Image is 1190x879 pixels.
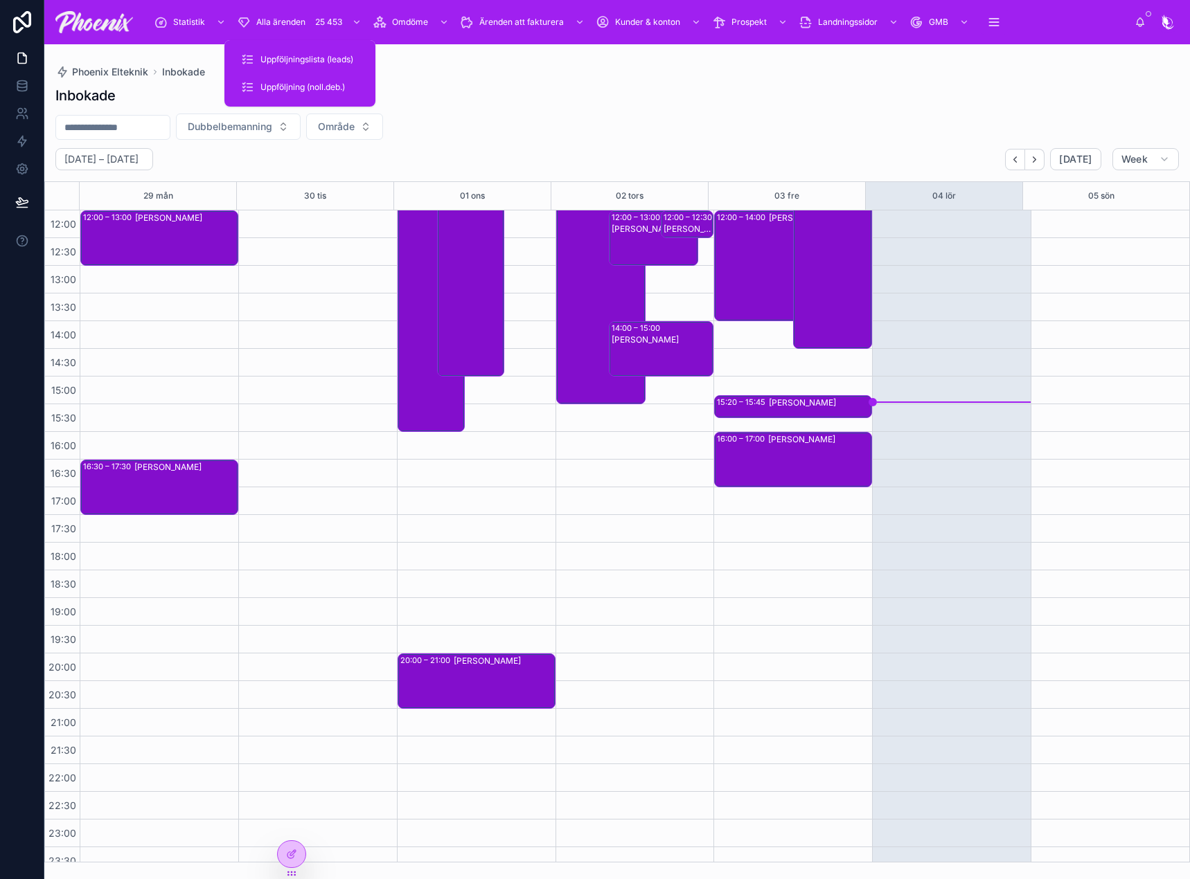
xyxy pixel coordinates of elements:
a: Prospekt [708,10,794,35]
a: GMB [905,10,976,35]
div: 15:20 – 15:45[PERSON_NAME] [715,396,871,417]
img: App logo [55,11,133,33]
div: 14:00 – 15:00 [612,323,664,334]
button: Back [1005,149,1025,170]
span: 21:00 [47,716,80,728]
div: 25 453 [311,14,346,30]
div: 12:00 – 12:30 [664,212,716,223]
span: Alla ärenden [256,17,305,28]
span: 21:30 [47,744,80,756]
span: 13:30 [47,301,80,313]
button: 04 lör [932,182,956,210]
button: 01 ons [460,182,485,210]
span: Område [318,120,355,134]
a: Uppföljning (noll.deb.) [233,75,367,100]
span: Dubbelbemanning [188,120,272,134]
span: Phoenix Elteknik [72,65,148,79]
span: Landningssidor [818,17,878,28]
div: [PERSON_NAME] [612,224,697,235]
button: Select Button [176,114,301,140]
a: Phoenix Elteknik [55,65,148,79]
span: 23:30 [45,855,80,867]
div: 20:00 – 21:00[PERSON_NAME] [398,654,555,708]
span: 20:00 [45,661,80,673]
span: 12:30 [47,246,80,257]
span: 19:00 [47,606,80,617]
span: 14:30 [47,356,80,368]
button: 30 tis [304,182,326,210]
div: 12:00 – 13:00 [612,212,664,223]
button: 02 tors [616,182,643,210]
div: 12:00 – 13:00 [83,212,135,223]
span: 12:00 [47,218,80,230]
a: Uppföljningslista (leads) [233,47,367,72]
div: 12:00 – 13:00[PERSON_NAME] [81,211,238,265]
div: [PERSON_NAME] [134,462,237,473]
div: [PERSON_NAME] [664,224,712,235]
span: 20:30 [45,689,80,700]
a: Alla ärenden25 453 [233,10,368,35]
span: 16:30 [47,467,80,479]
span: Ärenden att fakturera [479,17,564,28]
a: Omdöme [368,10,456,35]
div: [PERSON_NAME] [135,212,237,224]
span: Statistik [173,17,205,28]
span: 17:30 [48,523,80,534]
span: 15:30 [48,412,80,424]
div: [PERSON_NAME] [769,212,871,224]
div: [PERSON_NAME] [454,655,554,667]
span: 19:30 [47,633,80,645]
div: [PERSON_NAME] [612,334,713,345]
span: 18:30 [47,578,80,590]
span: 13:00 [47,273,80,285]
h1: Inbokade [55,86,116,105]
span: Uppföljning (noll.deb.) [260,82,345,93]
button: [DATE] [1050,148,1101,170]
span: 22:30 [45,799,80,811]
div: 16:30 – 17:30[PERSON_NAME] [81,460,238,514]
span: 17:00 [48,495,80,507]
div: 14:00 – 15:00[PERSON_NAME] [610,322,713,376]
a: Ärenden att fakturera [456,10,592,35]
div: 12:00 – 14:00[PERSON_NAME] [715,211,871,320]
span: Uppföljningslista (leads) [260,54,353,65]
span: 16:00 [47,439,80,451]
span: 15:00 [48,384,80,396]
span: Prospekt [731,17,767,28]
button: Select Button [306,114,383,140]
div: 15:20 – 15:45 [717,397,769,408]
button: 03 fre [774,182,799,210]
button: 05 sön [1088,182,1114,210]
span: 18:00 [47,550,80,562]
span: 23:00 [45,827,80,839]
a: Statistik [150,10,233,35]
div: 12:00 – 14:00 [717,212,769,223]
div: [PERSON_NAME] [769,397,871,408]
a: Inbokade [162,65,205,79]
button: 29 mån [143,182,173,210]
span: [DATE] [1059,153,1092,165]
span: Omdöme [392,17,428,28]
div: scrollable content [144,7,1135,37]
div: 12:00 – 13:00[PERSON_NAME] [610,211,698,265]
button: Week [1112,148,1179,170]
h2: [DATE] – [DATE] [64,152,139,166]
span: 14:00 [47,329,80,341]
span: GMB [929,17,948,28]
span: 22:00 [45,772,80,783]
span: Week [1121,153,1148,165]
div: [PERSON_NAME] [768,434,871,445]
button: Next [1025,149,1045,170]
div: 16:00 – 17:00 [717,433,768,444]
a: Kunder & konton [592,10,708,35]
div: [PERSON_NAME] [794,128,871,348]
span: Kunder & konton [615,17,680,28]
div: 20:00 – 21:00 [400,655,454,666]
